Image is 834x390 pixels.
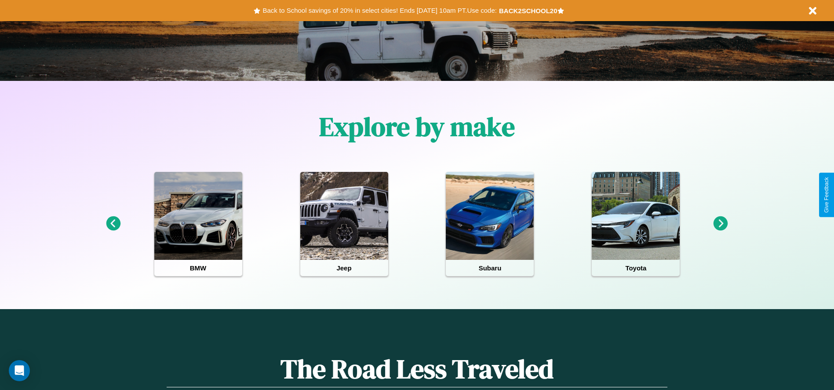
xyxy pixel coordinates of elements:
[260,4,499,17] button: Back to School savings of 20% in select cities! Ends [DATE] 10am PT.Use code:
[499,7,557,15] b: BACK2SCHOOL20
[319,109,515,145] h1: Explore by make
[167,351,667,387] h1: The Road Less Traveled
[592,260,680,276] h4: Toyota
[9,360,30,381] div: Open Intercom Messenger
[154,260,242,276] h4: BMW
[823,177,830,213] div: Give Feedback
[300,260,388,276] h4: Jeep
[446,260,534,276] h4: Subaru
